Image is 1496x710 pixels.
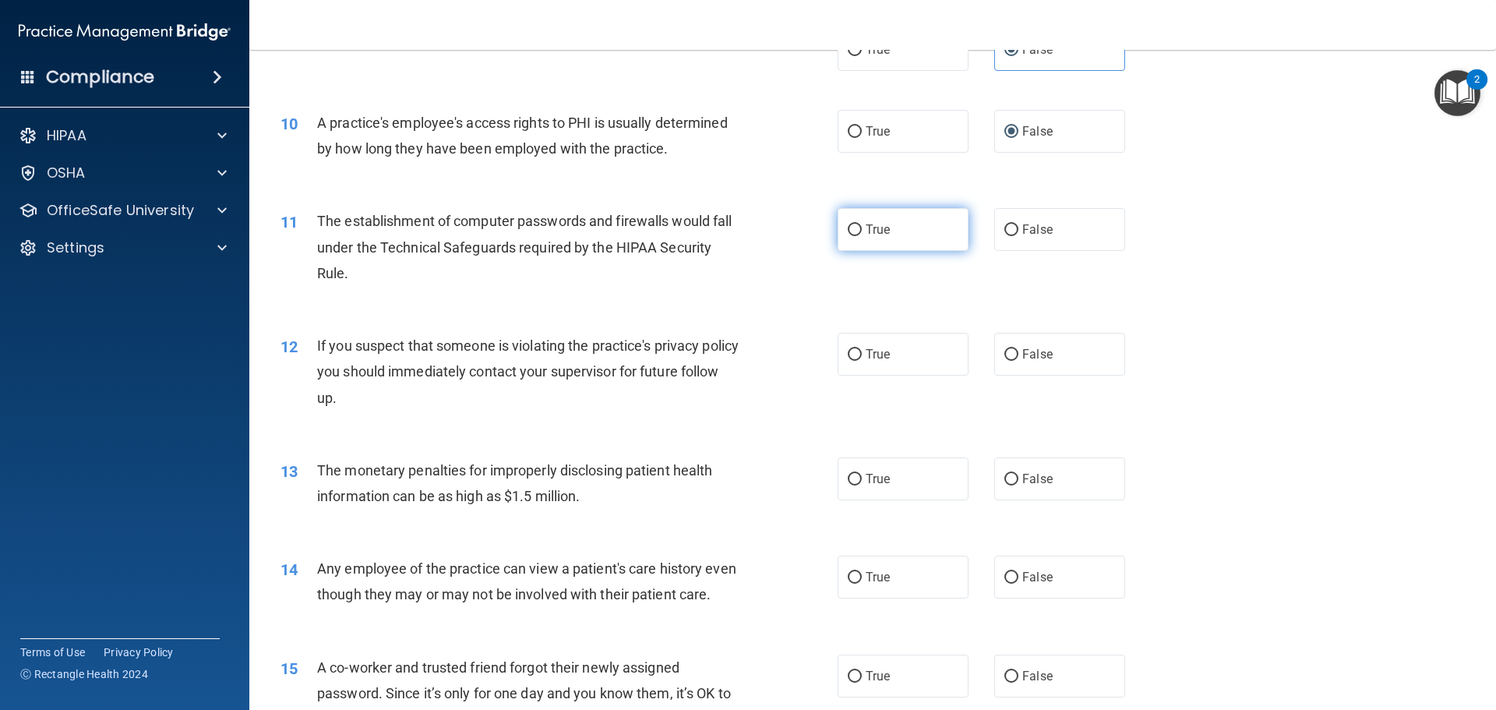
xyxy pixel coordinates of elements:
span: 10 [280,115,298,133]
input: True [848,44,862,56]
span: The monetary penalties for improperly disclosing patient health information can be as high as $1.... [317,462,712,504]
input: True [848,126,862,138]
span: A practice's employee's access rights to PHI is usually determined by how long they have been emp... [317,115,728,157]
img: PMB logo [19,16,231,48]
input: True [848,474,862,486]
span: False [1022,42,1053,57]
p: OSHA [47,164,86,182]
span: 13 [280,462,298,481]
span: False [1022,124,1053,139]
span: The establishment of computer passwords and firewalls would fall under the Technical Safeguards r... [317,213,732,281]
span: 12 [280,337,298,356]
span: Any employee of the practice can view a patient's care history even though they may or may not be... [317,560,736,602]
a: OfficeSafe University [19,201,227,220]
a: HIPAA [19,126,227,145]
input: True [848,572,862,584]
span: If you suspect that someone is violating the practice's privacy policy you should immediately con... [317,337,739,405]
span: True [866,669,890,684]
input: False [1004,44,1018,56]
p: HIPAA [47,126,86,145]
button: Open Resource Center, 2 new notifications [1434,70,1480,116]
span: Ⓒ Rectangle Health 2024 [20,666,148,682]
span: 09 [280,33,298,51]
a: Privacy Policy [104,645,174,660]
span: False [1022,347,1053,362]
span: 11 [280,213,298,231]
input: False [1004,224,1018,236]
span: False [1022,570,1053,585]
input: True [848,671,862,683]
span: True [866,472,890,486]
input: True [848,349,862,361]
span: True [866,347,890,362]
input: False [1004,474,1018,486]
a: Settings [19,238,227,257]
span: True [866,42,890,57]
a: Terms of Use [20,645,85,660]
span: 14 [280,560,298,579]
span: True [866,222,890,237]
input: False [1004,671,1018,683]
span: False [1022,222,1053,237]
p: Settings [47,238,104,257]
span: 15 [280,659,298,678]
h4: Compliance [46,66,154,88]
div: 2 [1474,79,1480,100]
a: OSHA [19,164,227,182]
input: False [1004,349,1018,361]
input: False [1004,572,1018,584]
input: True [848,224,862,236]
input: False [1004,126,1018,138]
span: False [1022,472,1053,486]
span: False [1022,669,1053,684]
span: True [866,570,890,585]
p: OfficeSafe University [47,201,194,220]
span: True [866,124,890,139]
